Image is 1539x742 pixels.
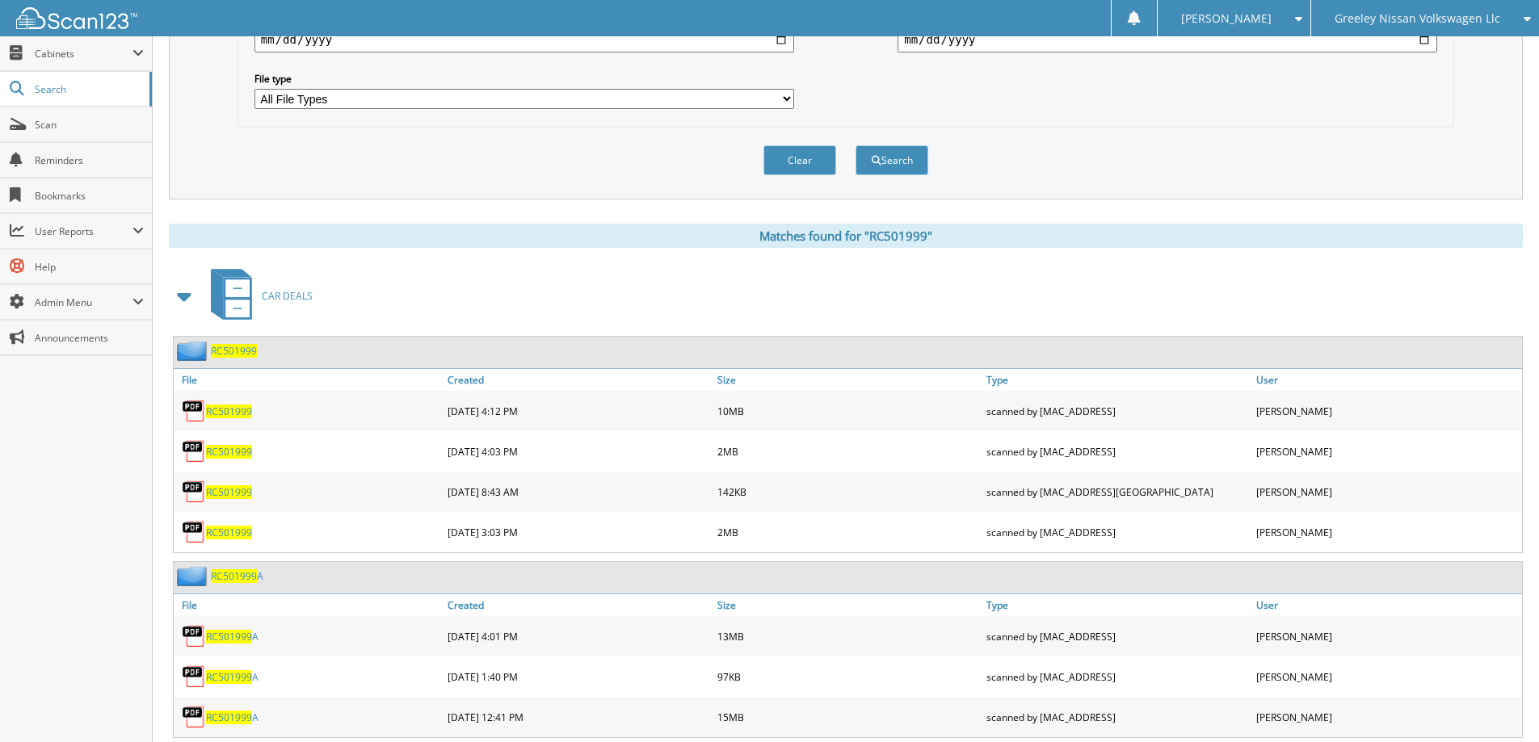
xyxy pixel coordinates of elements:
[206,445,252,459] a: RC501999
[35,331,144,345] span: Announcements
[35,224,132,238] span: User Reports
[982,435,1252,467] div: scanned by [MAC_ADDRESS]
[856,145,928,175] button: Search
[982,620,1252,652] div: scanned by [MAC_ADDRESS]
[444,476,713,508] div: [DATE] 8:43 AM
[211,569,263,583] a: RC501999A
[169,224,1523,248] div: Matches found for "RC501999"
[182,399,206,423] img: PDF.png
[1252,620,1522,652] div: [PERSON_NAME]
[982,369,1252,391] a: Type
[35,153,144,167] span: Reminders
[35,118,144,132] span: Scan
[898,27,1437,52] input: end
[444,660,713,693] div: [DATE] 1:40 PM
[713,516,983,548] div: 2MB
[1252,660,1522,693] div: [PERSON_NAME]
[174,594,444,616] a: File
[182,439,206,463] img: PDF.png
[713,435,983,467] div: 2MB
[444,435,713,467] div: [DATE] 4:03 PM
[206,711,259,724] a: RC501999A
[713,369,983,391] a: Size
[35,296,132,309] span: Admin Menu
[254,72,794,86] label: File type
[211,569,257,583] span: RC501999
[1335,14,1500,23] span: Greeley Nissan Volkswagen Llc
[713,620,983,652] div: 13MB
[444,701,713,733] div: [DATE] 12:41 PM
[1181,14,1272,23] span: [PERSON_NAME]
[444,620,713,652] div: [DATE] 4:01 PM
[1252,395,1522,427] div: [PERSON_NAME]
[254,27,794,52] input: start
[206,485,252,499] a: RC501999
[206,526,252,539] a: RC501999
[35,260,144,274] span: Help
[1252,476,1522,508] div: [PERSON_NAME]
[206,630,252,643] span: RC501999
[444,594,713,616] a: Created
[713,660,983,693] div: 97KB
[982,701,1252,733] div: scanned by [MAC_ADDRESS]
[177,566,211,586] img: folder2.png
[201,264,313,328] a: CAR DEALS
[177,341,211,361] img: folder2.png
[174,369,444,391] a: File
[982,516,1252,548] div: scanned by [MAC_ADDRESS]
[1458,664,1539,742] iframe: Chat Widget
[713,594,983,616] a: Size
[206,670,252,684] span: RC501999
[206,405,252,418] a: RC501999
[1252,594,1522,616] a: User
[206,630,259,643] a: RC501999A
[206,670,259,684] a: RC501999A
[35,189,144,203] span: Bookmarks
[182,624,206,648] img: PDF.png
[206,711,252,724] span: RC501999
[182,480,206,504] img: PDF.png
[1252,435,1522,467] div: [PERSON_NAME]
[713,395,983,427] div: 10MB
[16,7,137,29] img: scan123-logo-white.svg
[713,701,983,733] div: 15MB
[713,476,983,508] div: 142KB
[982,395,1252,427] div: scanned by [MAC_ADDRESS]
[982,476,1252,508] div: scanned by [MAC_ADDRESS][GEOGRAPHIC_DATA]
[444,369,713,391] a: Created
[982,660,1252,693] div: scanned by [MAC_ADDRESS]
[1252,369,1522,391] a: User
[444,395,713,427] div: [DATE] 4:12 PM
[982,594,1252,616] a: Type
[182,520,206,544] img: PDF.png
[444,516,713,548] div: [DATE] 3:03 PM
[262,289,313,303] span: CAR DEALS
[211,344,257,358] a: RC501999
[35,47,132,61] span: Cabinets
[1252,516,1522,548] div: [PERSON_NAME]
[182,664,206,689] img: PDF.png
[1252,701,1522,733] div: [PERSON_NAME]
[182,705,206,729] img: PDF.png
[763,145,836,175] button: Clear
[35,82,141,96] span: Search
